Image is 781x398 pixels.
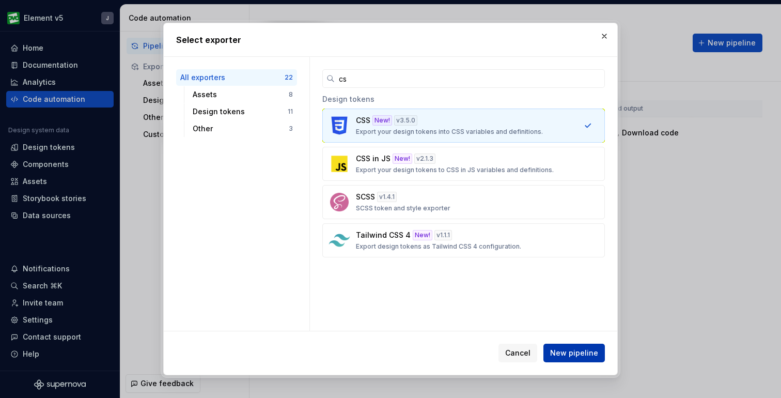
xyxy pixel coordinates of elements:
[335,69,605,88] input: Search...
[414,154,435,164] div: v 2.1.3
[413,230,432,240] div: New!
[193,124,289,134] div: Other
[288,108,293,116] div: 11
[189,86,297,103] button: Assets8
[322,147,605,181] button: CSS in JSNew!v2.1.3Export your design tokens to CSS in JS variables and definitions.
[356,128,543,136] p: Export your design tokens into CSS variables and definitions.
[193,89,289,100] div: Assets
[285,73,293,82] div: 22
[189,103,297,120] button: Design tokens11
[180,72,285,83] div: All exporters
[193,106,288,117] div: Design tokens
[322,109,605,143] button: CSSNew!v3.5.0Export your design tokens into CSS variables and definitions.
[550,348,598,358] span: New pipeline
[356,230,411,240] p: Tailwind CSS 4
[393,154,412,164] div: New!
[498,344,537,362] button: Cancel
[356,115,370,126] p: CSS
[322,185,605,219] button: SCSSv1.4.1SCSS token and style exporter
[372,115,392,126] div: New!
[394,115,417,126] div: v 3.5.0
[289,90,293,99] div: 8
[356,242,521,251] p: Export design tokens as Tailwind CSS 4 configuration.
[356,204,450,212] p: SCSS token and style exporter
[543,344,605,362] button: New pipeline
[356,192,375,202] p: SCSS
[377,192,397,202] div: v 1.4.1
[356,166,554,174] p: Export your design tokens to CSS in JS variables and definitions.
[356,154,390,164] p: CSS in JS
[176,69,297,86] button: All exporters22
[322,88,605,109] div: Design tokens
[434,230,452,240] div: v 1.1.1
[189,120,297,137] button: Other3
[176,34,605,46] h2: Select exporter
[289,125,293,133] div: 3
[322,223,605,257] button: Tailwind CSS 4New!v1.1.1Export design tokens as Tailwind CSS 4 configuration.
[505,348,530,358] span: Cancel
